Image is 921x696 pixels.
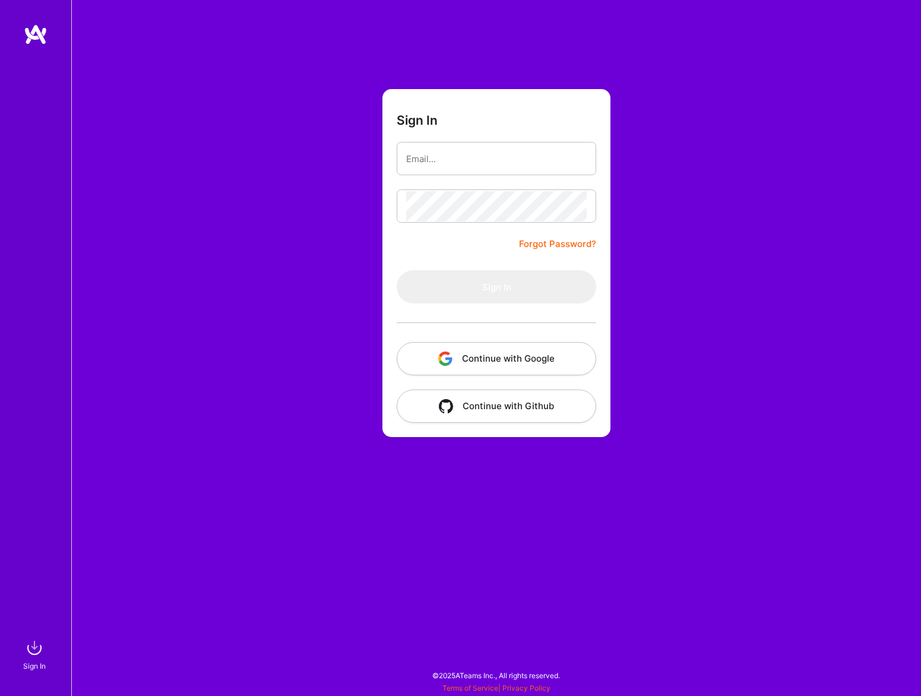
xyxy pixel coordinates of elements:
a: sign inSign In [25,636,46,672]
input: Email... [406,144,587,174]
button: Continue with Github [397,390,596,423]
h3: Sign In [397,113,438,128]
button: Continue with Google [397,342,596,375]
img: icon [438,352,452,366]
a: Terms of Service [442,684,498,692]
div: Sign In [23,660,46,672]
button: Sign In [397,270,596,303]
img: sign in [23,636,46,660]
div: © 2025 ATeams Inc., All rights reserved. [71,660,921,690]
span: | [442,684,550,692]
a: Forgot Password? [519,237,596,251]
img: logo [24,24,48,45]
a: Privacy Policy [502,684,550,692]
img: icon [439,399,453,413]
